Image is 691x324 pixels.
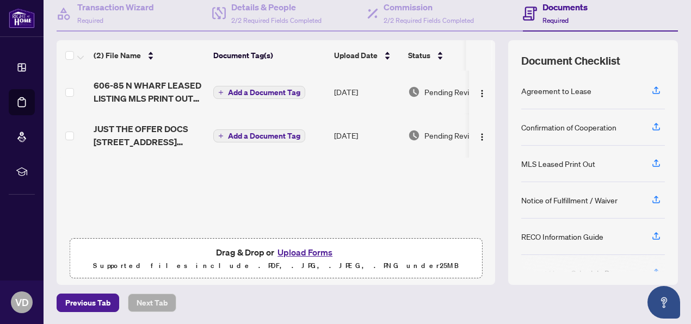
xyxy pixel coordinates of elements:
span: Status [408,49,430,61]
th: Upload Date [330,40,404,71]
th: Document Tag(s) [209,40,330,71]
span: Required [542,16,569,24]
span: Upload Date [334,49,378,61]
h4: Transaction Wizard [77,1,154,14]
div: Confirmation of Cooperation [521,121,616,133]
h4: Documents [542,1,588,14]
span: Drag & Drop or [216,245,336,259]
h4: Commission [384,1,474,14]
h4: Details & People [231,1,322,14]
span: 2/2 Required Fields Completed [384,16,474,24]
span: Previous Tab [65,294,110,311]
span: 2/2 Required Fields Completed [231,16,322,24]
div: Notice of Fulfillment / Waiver [521,194,618,206]
span: Pending Review [424,129,479,141]
td: [DATE] [330,70,404,114]
span: plus [218,133,224,139]
button: Add a Document Tag [213,129,305,143]
span: JUST THE OFFER DOCS [STREET_ADDRESS] Paperwork.pdf [94,122,205,148]
p: Supported files include .PDF, .JPG, .JPEG, .PNG under 25 MB [77,259,475,272]
div: Agreement to Lease [521,85,591,97]
span: 606-85 N WHARF LEASED LISTING MLS PRINT OUT e78dcb75-02cd-47f3-aa24-013ea51724a7.pdf [94,79,205,105]
img: Logo [478,89,486,98]
button: Previous Tab [57,294,119,312]
button: Add a Document Tag [213,85,305,99]
th: Status [404,40,496,71]
span: Document Checklist [521,53,620,68]
span: (2) File Name [94,49,141,61]
img: logo [9,8,35,28]
div: MLS Leased Print Out [521,158,595,170]
button: Add a Document Tag [213,129,305,142]
span: plus [218,90,224,95]
span: Drag & Drop orUpload FormsSupported files include .PDF, .JPG, .JPEG, .PNG under25MB [70,239,482,279]
div: RECO Information Guide [521,230,603,242]
th: (2) File Name [89,40,209,71]
span: Required [77,16,103,24]
button: Add a Document Tag [213,86,305,99]
button: Next Tab [128,294,176,312]
span: Add a Document Tag [228,132,300,140]
img: Logo [478,133,486,141]
img: Document Status [408,86,420,98]
img: Document Status [408,129,420,141]
td: [DATE] [330,114,404,157]
span: VD [15,295,29,310]
button: Logo [473,127,491,144]
span: Add a Document Tag [228,89,300,96]
button: Logo [473,83,491,101]
button: Open asap [647,286,680,319]
span: Pending Review [424,86,479,98]
button: Upload Forms [274,245,336,259]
